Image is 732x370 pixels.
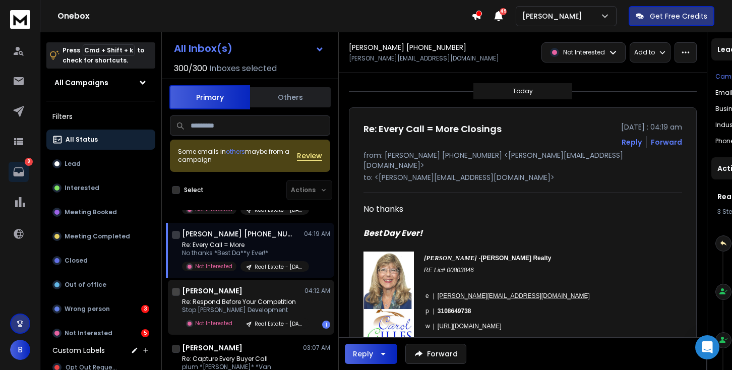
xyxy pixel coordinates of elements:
[46,154,155,174] button: Lead
[10,340,30,360] button: B
[480,255,551,262] b: [PERSON_NAME] Realty
[182,249,303,257] p: No thanks *Best Da**y Ever!*
[363,150,682,170] p: from: [PERSON_NAME] [PHONE_NUMBER] <[PERSON_NAME][EMAIL_ADDRESS][DOMAIN_NAME]>
[10,10,30,29] img: logo
[83,44,135,56] span: Cmd + Shift + k
[166,38,332,58] button: All Inbox(s)
[622,137,642,147] button: Reply
[363,172,682,182] p: to: <[PERSON_NAME][EMAIL_ADDRESS][DOMAIN_NAME]>
[65,257,88,265] p: Closed
[174,43,232,53] h1: All Inbox(s)
[250,86,331,108] button: Others
[425,307,429,315] span: p
[65,305,110,313] p: Wrong person
[52,345,105,355] h3: Custom Labels
[226,147,245,156] span: others
[169,85,250,109] button: Primary
[195,263,232,270] p: Not Interested
[500,8,507,15] span: 49
[46,323,155,343] button: Not Interested5
[695,335,719,359] div: Open Intercom Messenger
[195,320,232,327] p: Not Interested
[303,344,330,352] p: 03:07 AM
[438,307,471,315] b: 3108649738
[255,263,303,271] p: Real Estate - [DATE]
[363,122,502,136] h1: Re: Every Call = More Closings
[405,344,466,364] button: Forward
[345,344,397,364] button: Reply
[433,307,435,315] span: |
[424,267,474,274] i: RE Lic# 00803846
[63,45,144,66] p: Press to check for shortcuts.
[182,229,293,239] h1: [PERSON_NAME] [PHONE_NUMBER]
[304,230,330,238] p: 04:19 AM
[424,254,477,262] span: [PERSON_NAME]
[363,227,395,239] font: Best Da
[65,160,81,168] p: Lead
[209,63,277,75] h3: Inboxes selected
[182,286,242,296] h1: [PERSON_NAME]
[634,48,655,56] p: Add to
[353,349,373,359] div: Reply
[363,252,414,347] img: screenshot-2025-05-16-at-10.04.35%E2%80%AFam.png
[650,11,707,21] p: Get Free Credits
[395,227,422,239] font: y Ever!
[65,281,106,289] p: Out of office
[182,298,303,306] p: Re: Respond Before Your Competition
[438,292,590,299] font: [PERSON_NAME][EMAIL_ADDRESS][DOMAIN_NAME]
[182,355,303,363] p: Re: Capture Every Buyer Call
[46,299,155,319] button: Wrong person3
[425,323,430,330] span: w
[304,287,330,295] p: 04:12 AM
[363,203,658,215] div: No thanks
[629,6,714,26] button: Get Free Credits
[174,63,207,75] span: 300 / 300
[438,291,590,299] a: [PERSON_NAME][EMAIL_ADDRESS][DOMAIN_NAME]
[65,329,112,337] p: Not Interested
[522,11,586,21] p: [PERSON_NAME]
[65,184,99,192] p: Interested
[563,48,605,56] p: Not Interested
[54,78,108,88] h1: All Campaigns
[438,323,502,330] font: [URL][DOMAIN_NAME]
[513,87,533,95] p: Today
[349,54,499,63] p: [PERSON_NAME][EMAIL_ADDRESS][DOMAIN_NAME]
[478,255,551,262] span: -
[651,137,682,147] div: Forward
[57,10,471,22] h1: Onebox
[433,323,435,330] span: |
[182,343,242,353] h1: [PERSON_NAME]
[46,251,155,271] button: Closed
[46,109,155,124] h3: Filters
[46,202,155,222] button: Meeting Booked
[46,275,155,295] button: Out of office
[425,292,429,299] span: e
[65,232,130,240] p: Meeting Completed
[182,241,303,249] p: Re: Every Call = More
[621,122,682,132] p: [DATE] : 04:19 am
[182,306,303,314] p: Stop [PERSON_NAME] Development
[255,206,303,214] p: Real Estate - [DATE]
[255,320,303,328] p: Real Estate - [DATE]
[46,226,155,246] button: Meeting Completed
[297,151,322,161] button: Review
[349,42,466,52] h1: [PERSON_NAME] [PHONE_NUMBER]
[438,321,502,330] a: [URL][DOMAIN_NAME]
[46,130,155,150] button: All Status
[433,292,435,299] span: |
[66,136,98,144] p: All Status
[141,329,149,337] div: 5
[46,178,155,198] button: Interested
[9,162,29,182] a: 8
[178,148,297,164] div: Some emails in maybe from a campaign
[25,158,33,166] p: 8
[322,321,330,329] div: 1
[46,73,155,93] button: All Campaigns
[65,208,117,216] p: Meeting Booked
[141,305,149,313] div: 3
[184,186,204,194] label: Select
